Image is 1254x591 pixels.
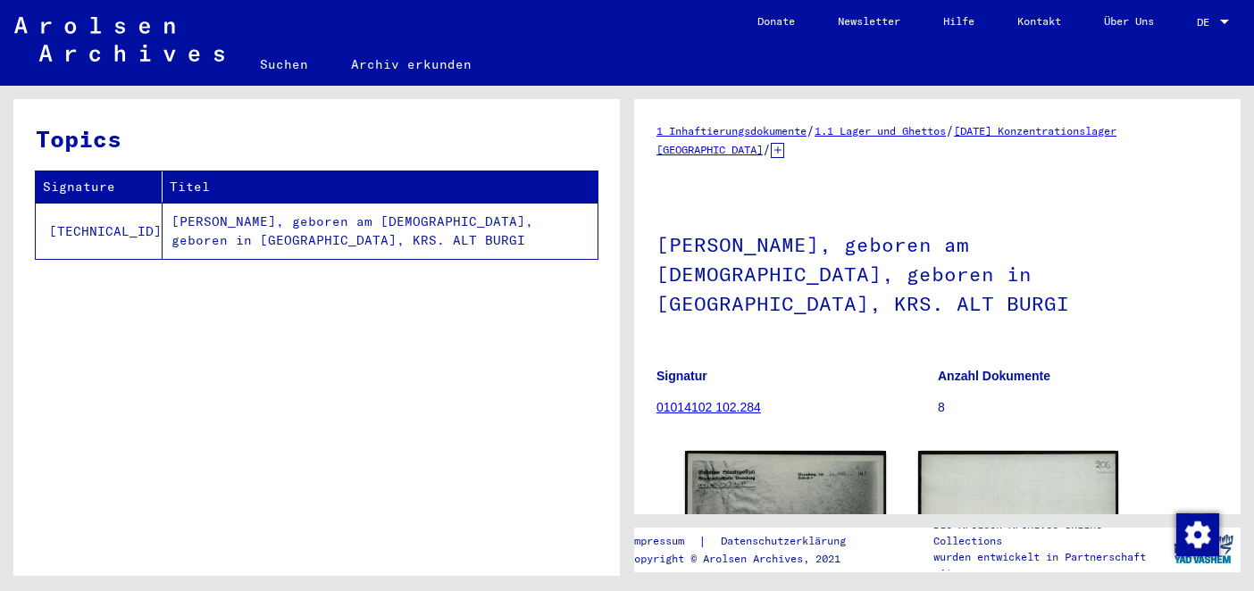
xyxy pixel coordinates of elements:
span: / [763,141,771,157]
b: Signatur [656,369,707,383]
td: [PERSON_NAME], geboren am [DEMOGRAPHIC_DATA], geboren in [GEOGRAPHIC_DATA], KRS. ALT BURGI [163,203,598,259]
a: Impressum [628,532,698,551]
span: / [807,122,815,138]
img: Arolsen_neg.svg [14,17,224,62]
h3: Topics [36,121,597,156]
h1: [PERSON_NAME], geboren am [DEMOGRAPHIC_DATA], geboren in [GEOGRAPHIC_DATA], KRS. ALT BURGI [656,204,1218,341]
a: Datenschutzerklärung [706,532,867,551]
p: Copyright © Arolsen Archives, 2021 [628,551,867,567]
img: Zustimmung ändern [1176,513,1219,556]
a: Archiv erkunden [330,43,493,86]
a: 1.1 Lager und Ghettos [815,124,946,137]
td: [TECHNICAL_ID] [36,203,163,259]
p: 8 [938,398,1218,417]
p: wurden entwickelt in Partnerschaft mit [933,549,1165,581]
div: | [628,532,867,551]
a: Suchen [238,43,330,86]
a: 01014102 102.284 [656,400,761,414]
p: Die Arolsen Archives Online-Collections [933,517,1165,549]
th: Signature [36,171,163,203]
th: Titel [163,171,598,203]
span: DE [1197,16,1216,29]
div: Zustimmung ändern [1175,512,1218,555]
img: yv_logo.png [1170,527,1237,571]
a: 1 Inhaftierungsdokumente [656,124,807,137]
b: Anzahl Dokumente [938,369,1050,383]
span: / [946,122,954,138]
